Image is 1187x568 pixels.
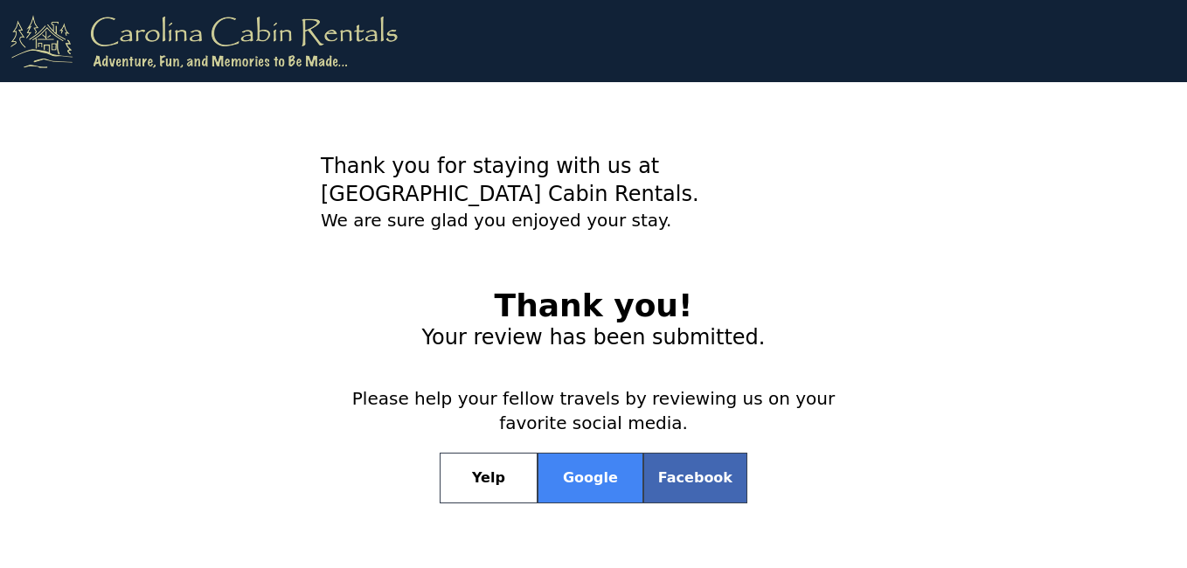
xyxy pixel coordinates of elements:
h1: Thank you for staying with us at [GEOGRAPHIC_DATA] Cabin Rentals. [321,152,866,208]
h2: Please help your fellow travels by reviewing us on your favorite social media. [321,386,866,435]
a: Yelp [440,453,538,503]
a: Facebook [643,453,747,503]
a: Google [538,453,643,503]
img: logo.png [10,14,398,68]
h1: Thank you! [321,288,866,323]
h2: Your review has been submitted. [321,323,866,351]
p: We are sure glad you enjoyed your stay. [321,208,866,246]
